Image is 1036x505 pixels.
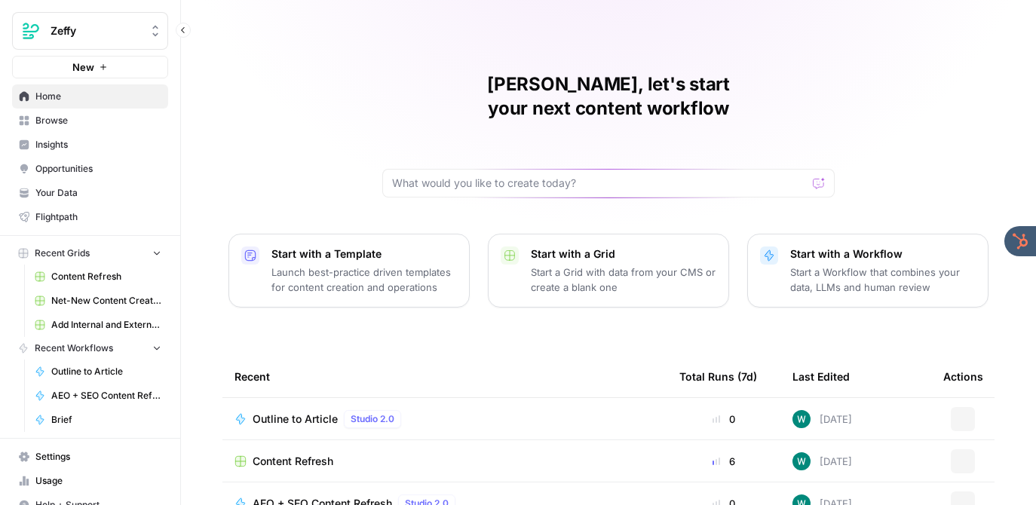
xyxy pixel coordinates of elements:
a: Brief [28,408,168,432]
img: Zeffy Logo [17,17,44,44]
h1: [PERSON_NAME], let's start your next content workflow [382,72,835,121]
span: Recent Workflows [35,341,113,355]
p: Launch best-practice driven templates for content creation and operations [271,265,457,295]
p: Start with a Grid [531,246,716,262]
span: Studio 2.0 [351,412,394,426]
a: Add Internal and External Links to Page [28,313,168,337]
span: Add Internal and External Links to Page [51,318,161,332]
span: Content Refresh [253,454,333,469]
span: Browse [35,114,161,127]
span: Usage [35,474,161,488]
span: AEO + SEO Content Refresh [51,389,161,402]
div: 0 [679,412,768,427]
span: Opportunities [35,162,161,176]
span: Flightpath [35,210,161,224]
a: Your Data [12,181,168,205]
a: Settings [12,445,168,469]
p: Start with a Template [271,246,457,262]
span: Brief [51,413,161,427]
span: Recent Grids [35,246,90,260]
a: Flightpath [12,205,168,229]
button: Start with a WorkflowStart a Workflow that combines your data, LLMs and human review [747,234,988,308]
a: Outline to Article [28,360,168,384]
span: Net-New Content Creation [51,294,161,308]
div: 6 [679,454,768,469]
div: [DATE] [792,452,852,470]
button: New [12,56,168,78]
div: Actions [943,356,983,397]
button: Workspace: Zeffy [12,12,168,50]
img: vaiar9hhcrg879pubqop5lsxqhgw [792,410,811,428]
span: Outline to Article [253,412,338,427]
img: vaiar9hhcrg879pubqop5lsxqhgw [792,452,811,470]
a: Content Refresh [28,265,168,289]
span: Home [35,90,161,103]
a: Content Refresh [234,454,655,469]
span: Insights [35,138,161,151]
a: Usage [12,469,168,493]
span: New [72,60,94,75]
span: Zeffy [51,23,142,38]
span: Content Refresh [51,270,161,283]
input: What would you like to create today? [392,176,807,191]
a: Home [12,84,168,109]
button: Start with a GridStart a Grid with data from your CMS or create a blank one [488,234,729,308]
button: Start with a TemplateLaunch best-practice driven templates for content creation and operations [228,234,470,308]
div: Last Edited [792,356,850,397]
button: Recent Grids [12,242,168,265]
p: Start a Workflow that combines your data, LLMs and human review [790,265,976,295]
div: Total Runs (7d) [679,356,757,397]
a: Browse [12,109,168,133]
a: Insights [12,133,168,157]
a: Net-New Content Creation [28,289,168,313]
span: Outline to Article [51,365,161,378]
span: Settings [35,450,161,464]
a: AEO + SEO Content Refresh [28,384,168,408]
a: Opportunities [12,157,168,181]
div: Recent [234,356,655,397]
button: Recent Workflows [12,337,168,360]
span: Your Data [35,186,161,200]
p: Start with a Workflow [790,246,976,262]
p: Start a Grid with data from your CMS or create a blank one [531,265,716,295]
a: Outline to ArticleStudio 2.0 [234,410,655,428]
div: [DATE] [792,410,852,428]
